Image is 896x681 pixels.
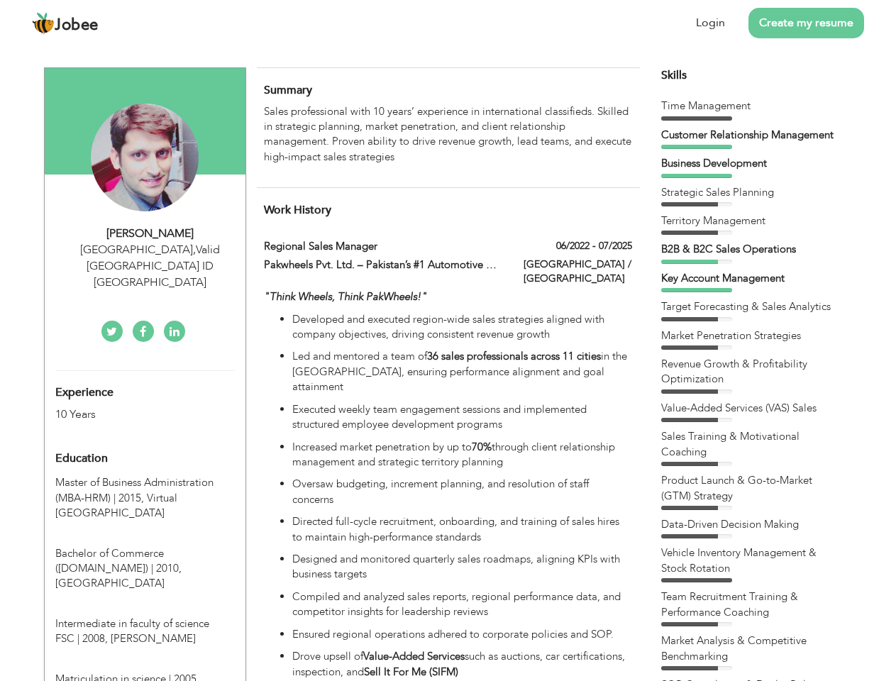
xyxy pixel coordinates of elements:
div: Strategic Sales Planning [661,185,839,200]
div: B2B & B2C Sales Operations [661,242,839,257]
a: Create my resume [748,8,864,38]
strong: 70% [472,440,492,454]
span: Intermediate in faculty of science FSC, BISE Gujrawala, 2008 [55,616,209,646]
a: Jobee [32,12,99,35]
span: [GEOGRAPHIC_DATA] [55,576,165,590]
strong: Value-Added Services [363,649,465,663]
label: Regional Sales Manager [264,239,502,254]
div: Revenue Growth & Profitability Optimization [661,357,839,387]
p: Led and mentored a team of in the [GEOGRAPHIC_DATA], ensuring performance alignment and goal atta... [292,349,631,394]
div: Market Analysis & Competitive Benchmarking [661,633,839,664]
strong: Sell It For Me (SIFM) [364,665,458,679]
p: Drove upsell of such as auctions, car certifications, inspection, and [292,649,631,680]
div: Time Management [661,99,839,113]
span: Experience [55,387,114,399]
p: Executed weekly team engagement sessions and implemented structured employee development programs [292,402,631,433]
img: jobee.io [32,12,55,35]
span: Master of Business Administration (MBA-HRM), Virtual University of Pakistan, 2015 [55,475,214,504]
div: Sales Training & Motivational Coaching [661,429,839,460]
span: Education [55,453,108,465]
div: Territory Management [661,214,839,228]
a: Login [696,15,725,31]
div: Key Account Management [661,271,839,286]
div: Team Recruitment Training & Performance Coaching [661,589,839,620]
span: Virtual [GEOGRAPHIC_DATA] [55,491,177,520]
em: "Think Wheels, Think PakWheels!" [264,289,427,304]
div: Bachelor of Commerce (B.COM), 2010 [45,525,245,592]
div: Vehicle Inventory Management & Stock Rotation [661,546,839,576]
p: Sales professional with 10 years’ experience in international classifieds. Skilled in strategic p... [264,104,631,165]
div: 10 Years [55,406,201,423]
div: Master of Business Administration (MBA-HRM), 2015 [45,475,245,521]
p: Compiled and analyzed sales reports, regional performance data, and competitor insights for leade... [292,589,631,620]
div: [GEOGRAPHIC_DATA] Valid [GEOGRAPHIC_DATA] ID [GEOGRAPHIC_DATA] [55,242,245,291]
span: Work History [264,202,331,218]
label: 06/2022 - 07/2025 [556,239,632,253]
div: Value-Added Services (VAS) Sales [661,401,839,416]
strong: 36 sales professionals across 11 cities [427,349,601,363]
div: Product Launch & Go-to-Market (GTM) Strategy [661,473,839,504]
p: Ensured regional operations adhered to corporate policies and SOP. [292,627,631,642]
p: Oversaw budgeting, increment planning, and resolution of staff concerns [292,477,631,507]
span: , [193,242,196,258]
div: [PERSON_NAME] [55,226,245,242]
span: [PERSON_NAME] [111,631,196,646]
p: Developed and executed region-wide sales strategies aligned with company objectives, driving cons... [292,312,631,343]
div: Intermediate in faculty of science FSC, 2008 [45,595,245,647]
span: Skills [661,67,687,83]
label: [GEOGRAPHIC_DATA] / [GEOGRAPHIC_DATA] [524,258,632,286]
div: Data-Driven Decision Making [661,517,839,532]
div: Market Penetration Strategies [661,328,839,343]
div: Business Development [661,156,839,171]
p: Designed and monitored quarterly sales roadmaps, aligning KPIs with business targets [292,552,631,582]
p: Increased market penetration by up to through client relationship management and strategic territ... [292,440,631,470]
span: Summary [264,82,312,98]
div: Customer Relationship Management [661,128,839,143]
div: Target Forecasting & Sales Analytics [661,299,839,314]
span: Jobee [55,18,99,33]
label: Pakwheels Pvt. Ltd. – Pakistan’s #1 Automotive Platform | [264,258,502,272]
p: Directed full-cycle recruitment, onboarding, and training of sales hires to maintain high-perform... [292,514,631,545]
span: Bachelor of Commerce (B.COM), University of Punjab, 2010 [55,546,182,575]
